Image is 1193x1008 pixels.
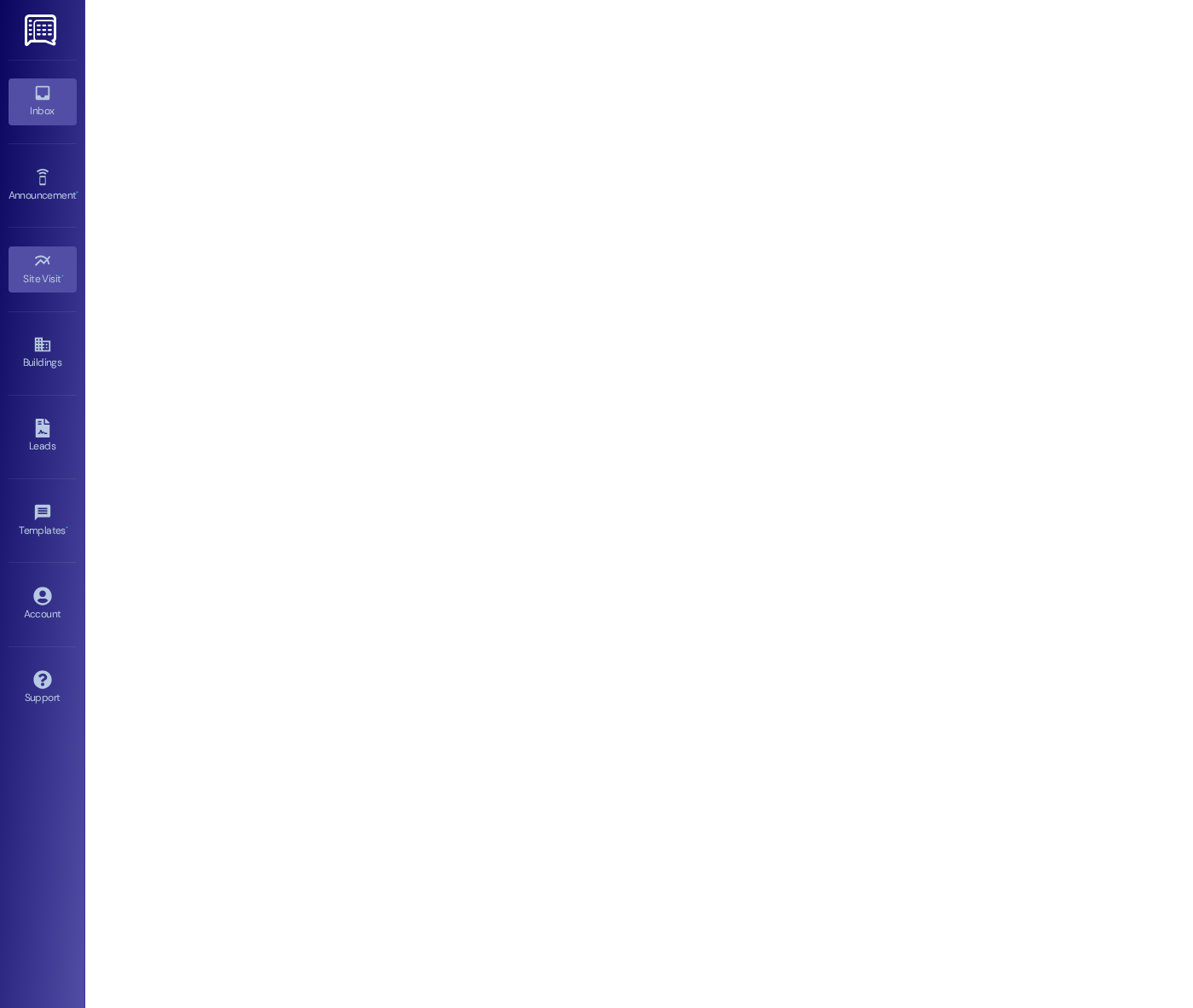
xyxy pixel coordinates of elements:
img: ResiDesk Logo [25,14,60,46]
span: • [66,522,68,534]
a: Templates • [9,498,77,544]
a: Inbox [9,78,77,125]
a: Support [9,665,77,711]
a: Site Visit • [9,246,77,293]
a: Leads [9,414,77,460]
span: • [76,187,78,199]
a: Account [9,582,77,628]
a: Buildings [9,330,77,376]
span: • [61,270,64,282]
